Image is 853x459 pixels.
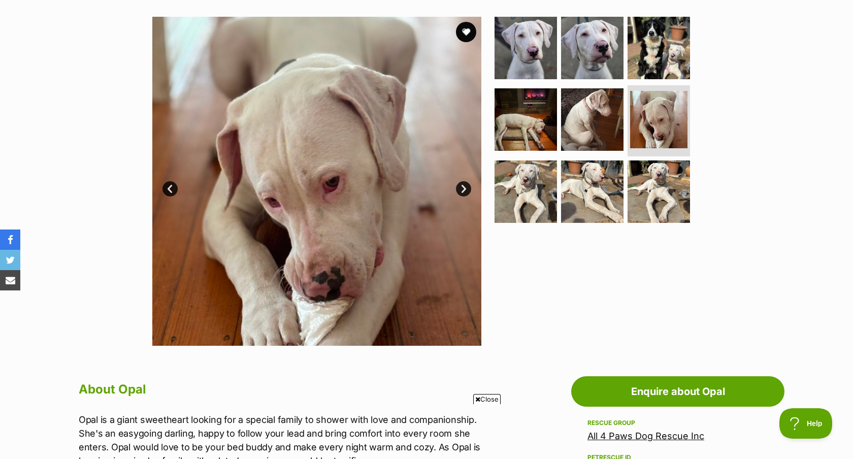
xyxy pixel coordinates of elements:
[630,91,687,148] img: Photo of Opal
[495,88,557,151] img: Photo of Opal
[456,22,476,42] button: favourite
[561,17,624,79] img: Photo of Opal
[561,88,624,151] img: Photo of Opal
[587,419,768,427] div: Rescue group
[152,17,481,346] img: Photo of Opal
[473,394,501,404] span: Close
[481,17,810,346] img: Photo of Opal
[456,181,471,196] a: Next
[242,408,611,454] iframe: Advertisement
[79,378,498,401] h2: About Opal
[495,17,557,79] img: Photo of Opal
[779,408,833,439] iframe: Help Scout Beacon - Open
[495,160,557,223] img: Photo of Opal
[587,431,704,441] a: All 4 Paws Dog Rescue Inc
[571,376,784,407] a: Enquire about Opal
[162,181,178,196] a: Prev
[628,17,690,79] img: Photo of Opal
[561,160,624,223] img: Photo of Opal
[628,160,690,223] img: Photo of Opal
